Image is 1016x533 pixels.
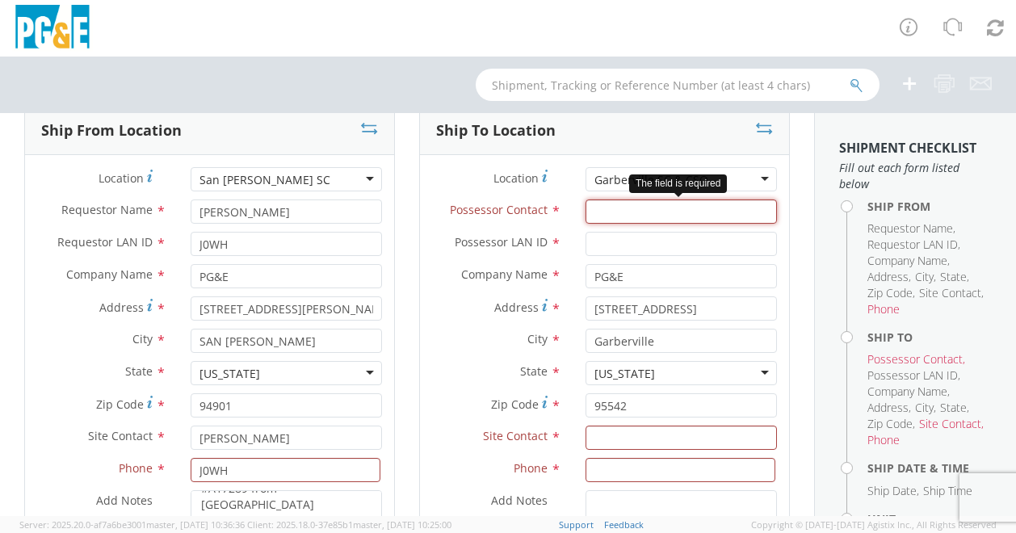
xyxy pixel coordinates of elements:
[919,285,981,300] span: Site Contact
[19,518,245,531] span: Server: 2025.20.0-af7a6be3001
[915,400,934,415] span: City
[199,366,260,382] div: [US_STATE]
[96,397,144,412] span: Zip Code
[61,202,153,217] span: Requestor Name
[915,269,934,284] span: City
[594,172,708,188] div: Garberville SC & CSO
[915,400,936,416] li: ,
[455,234,548,250] span: Possessor LAN ID
[839,139,976,157] strong: Shipment Checklist
[923,483,972,498] span: Ship Time
[119,460,153,476] span: Phone
[604,518,644,531] a: Feedback
[493,170,539,186] span: Location
[867,483,919,499] li: ,
[520,363,548,379] span: State
[867,462,992,474] h4: Ship Date & Time
[839,160,992,192] span: Fill out each form listed below
[450,202,548,217] span: Possessor Contact
[867,269,911,285] li: ,
[514,460,548,476] span: Phone
[867,220,953,236] span: Requestor Name
[491,397,539,412] span: Zip Code
[491,493,548,508] span: Add Notes
[199,172,330,188] div: San [PERSON_NAME] SC
[559,518,594,531] a: Support
[940,269,967,284] span: State
[867,367,960,384] li: ,
[57,234,153,250] span: Requestor LAN ID
[867,285,913,300] span: Zip Code
[940,400,969,416] li: ,
[353,518,451,531] span: master, [DATE] 10:25:00
[867,253,947,268] span: Company Name
[915,269,936,285] li: ,
[867,237,958,252] span: Requestor LAN ID
[867,400,909,415] span: Address
[751,518,997,531] span: Copyright © [DATE]-[DATE] Agistix Inc., All Rights Reserved
[132,331,153,346] span: City
[940,400,967,415] span: State
[96,493,153,508] span: Add Notes
[867,483,917,498] span: Ship Date
[66,266,153,282] span: Company Name
[867,253,950,269] li: ,
[867,301,900,317] span: Phone
[867,367,958,383] span: Possessor LAN ID
[88,428,153,443] span: Site Contact
[867,384,947,399] span: Company Name
[867,269,909,284] span: Address
[146,518,245,531] span: master, [DATE] 10:36:36
[483,428,548,443] span: Site Contact
[12,5,93,52] img: pge-logo-06675f144f4cfa6a6814.png
[41,123,182,139] h3: Ship From Location
[594,366,655,382] div: [US_STATE]
[940,269,969,285] li: ,
[919,416,981,431] span: Site Contact
[476,69,880,101] input: Shipment, Tracking or Reference Number (at least 4 chars)
[247,518,451,531] span: Client: 2025.18.0-37e85b1
[867,237,960,253] li: ,
[867,416,915,432] li: ,
[629,174,727,193] div: The field is required
[867,384,950,400] li: ,
[867,200,992,212] h4: Ship From
[867,400,911,416] li: ,
[99,170,144,186] span: Location
[867,285,915,301] li: ,
[527,331,548,346] span: City
[867,351,963,367] span: Possessor Contact
[867,331,992,343] h4: Ship To
[494,300,539,315] span: Address
[867,513,992,525] h4: Unit
[436,123,556,139] h3: Ship To Location
[867,432,900,447] span: Phone
[919,285,984,301] li: ,
[461,266,548,282] span: Company Name
[867,351,965,367] li: ,
[125,363,153,379] span: State
[99,300,144,315] span: Address
[919,416,984,432] li: ,
[867,220,955,237] li: ,
[867,416,913,431] span: Zip Code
